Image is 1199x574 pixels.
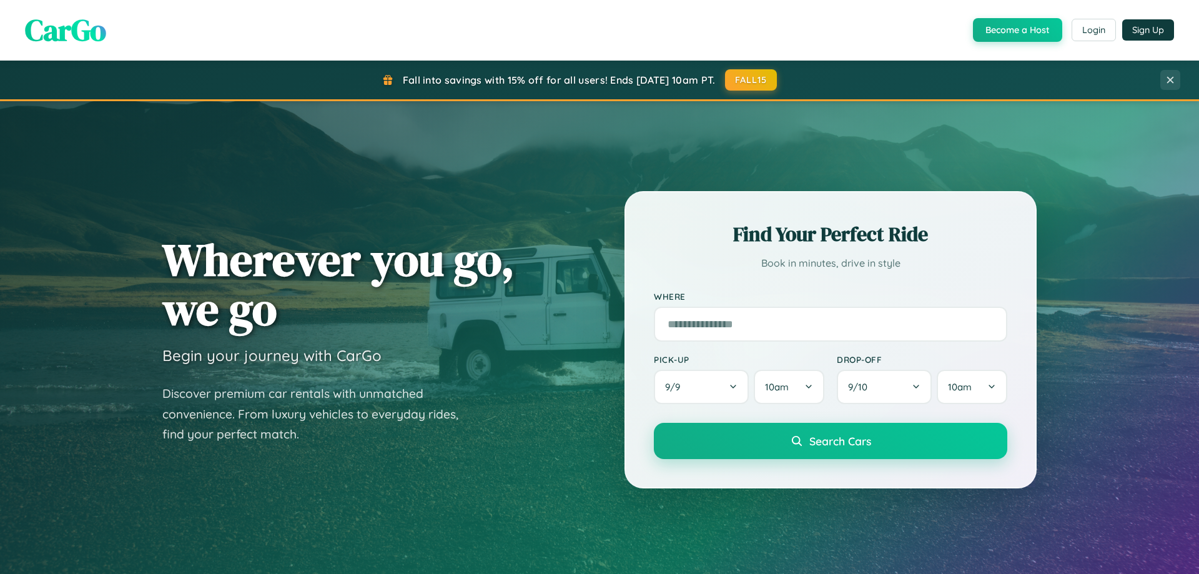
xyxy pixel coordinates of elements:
[837,354,1007,365] label: Drop-off
[162,235,515,334] h1: Wherever you go, we go
[937,370,1007,404] button: 10am
[162,383,475,445] p: Discover premium car rentals with unmatched convenience. From luxury vehicles to everyday rides, ...
[25,9,106,51] span: CarGo
[765,381,789,393] span: 10am
[837,370,932,404] button: 9/10
[654,423,1007,459] button: Search Cars
[654,220,1007,248] h2: Find Your Perfect Ride
[1122,19,1174,41] button: Sign Up
[162,346,382,365] h3: Begin your journey with CarGo
[973,18,1062,42] button: Become a Host
[654,254,1007,272] p: Book in minutes, drive in style
[654,370,749,404] button: 9/9
[725,69,777,91] button: FALL15
[1072,19,1116,41] button: Login
[654,354,824,365] label: Pick-up
[754,370,824,404] button: 10am
[654,291,1007,302] label: Where
[665,381,686,393] span: 9 / 9
[948,381,972,393] span: 10am
[809,434,871,448] span: Search Cars
[848,381,874,393] span: 9 / 10
[403,74,716,86] span: Fall into savings with 15% off for all users! Ends [DATE] 10am PT.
